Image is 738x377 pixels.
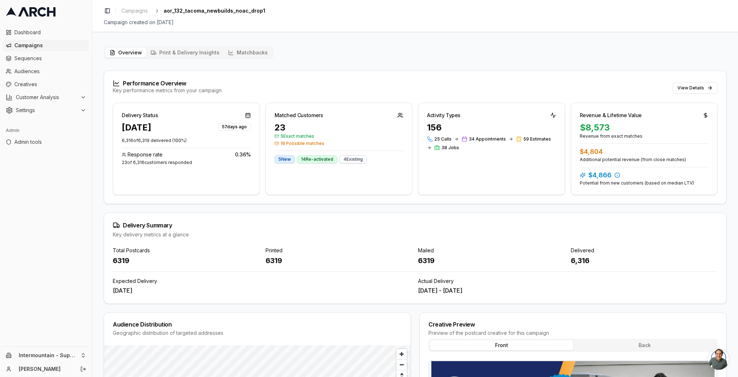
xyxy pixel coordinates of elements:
div: Revenue from exact matches [580,133,709,139]
div: 4 Existing [339,155,367,163]
div: [DATE] - [DATE] [418,286,717,295]
button: Zoom out [396,359,407,370]
div: Delivery Status [122,112,158,119]
div: Creative Preview [428,321,717,327]
div: Delivery Summary [113,222,717,229]
span: 18 Possible matches [275,141,404,146]
button: 57days ago [218,122,251,131]
span: 25 Calls [434,136,452,142]
button: Customer Analysis [3,92,89,103]
div: [DATE] [122,122,151,133]
div: Mailed [418,247,565,254]
button: Overview [105,48,146,58]
span: 34 Appointments [469,136,506,142]
a: Dashboard [3,27,89,38]
a: [PERSON_NAME] [19,365,72,373]
div: Performance Overview [113,80,222,87]
div: Total Postcards [113,247,260,254]
div: 5 New [275,155,295,163]
div: Campaign created on [DATE] [104,19,726,26]
span: aor_132_tacoma_newbuilds_noac_drop1 [164,7,265,14]
a: Admin tools [3,136,89,148]
div: 57 days ago [218,123,251,131]
a: Campaigns [3,40,89,51]
button: Log out [78,364,88,374]
span: 0.36 % [235,151,251,158]
span: Campaigns [14,42,86,49]
button: Print & Delivery Insights [146,48,224,58]
button: Matchbacks [224,48,272,58]
button: Zoom in [396,349,407,359]
div: 6319 [113,256,260,266]
button: Intermountain - Superior Water & Air [3,350,89,361]
div: Activity Types [427,112,461,119]
div: $4,866 [580,170,709,180]
div: 6,316 [571,256,718,266]
p: 6,316 of 6,319 delivered ( 100 %) [122,138,251,143]
div: Key delivery metrics at a glance [113,231,717,238]
span: Campaigns [121,7,148,14]
span: Intermountain - Superior Water & Air [19,352,77,359]
div: 23 [275,122,404,133]
div: 6319 [266,256,413,266]
span: Zoom out [396,360,407,370]
span: Creatives [14,81,86,88]
div: Key performance metrics from your campaign [113,87,222,94]
div: 23 of 6,316 customers responded [122,160,251,165]
div: $8,573 [580,122,709,133]
span: Admin tools [14,138,86,146]
button: Front [430,340,573,350]
div: $4,804 [580,147,709,157]
div: Audience Distribution [113,321,402,327]
span: Audiences [14,68,86,75]
button: Settings [3,105,89,116]
div: Expected Delivery [113,278,412,285]
div: [DATE] [113,286,412,295]
div: 6319 [418,256,565,266]
a: Open chat [708,348,729,370]
div: Printed [266,247,413,254]
button: View Details [673,82,717,94]
span: 5 Exact matches [275,133,404,139]
span: Settings [16,107,77,114]
div: Revenue & Lifetime Value [580,112,642,119]
div: Admin [3,125,89,136]
a: Creatives [3,79,89,90]
span: Customer Analysis [16,94,77,101]
div: 156 [427,122,556,133]
button: Back [573,340,716,350]
div: Additional potential revenue (from close matches) [580,157,709,163]
a: Sequences [3,53,89,64]
span: Sequences [14,55,86,62]
span: Response rate [128,151,163,158]
div: Matched Customers [275,112,323,119]
a: Audiences [3,66,89,77]
div: Actual Delivery [418,278,717,285]
span: Dashboard [14,29,86,36]
div: Preview of the postcard creative for this campaign [428,329,717,337]
div: Delivered [571,247,718,254]
span: 59 Estimates [523,136,551,142]
span: 38 Jobs [441,145,459,151]
a: Campaigns [119,6,151,16]
div: Geographic distribution of targeted addresses [113,329,402,337]
div: 14 Re-activated [297,155,337,163]
div: Potential from new customers (based on median LTV) [580,180,709,186]
nav: breadcrumb [119,6,265,16]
